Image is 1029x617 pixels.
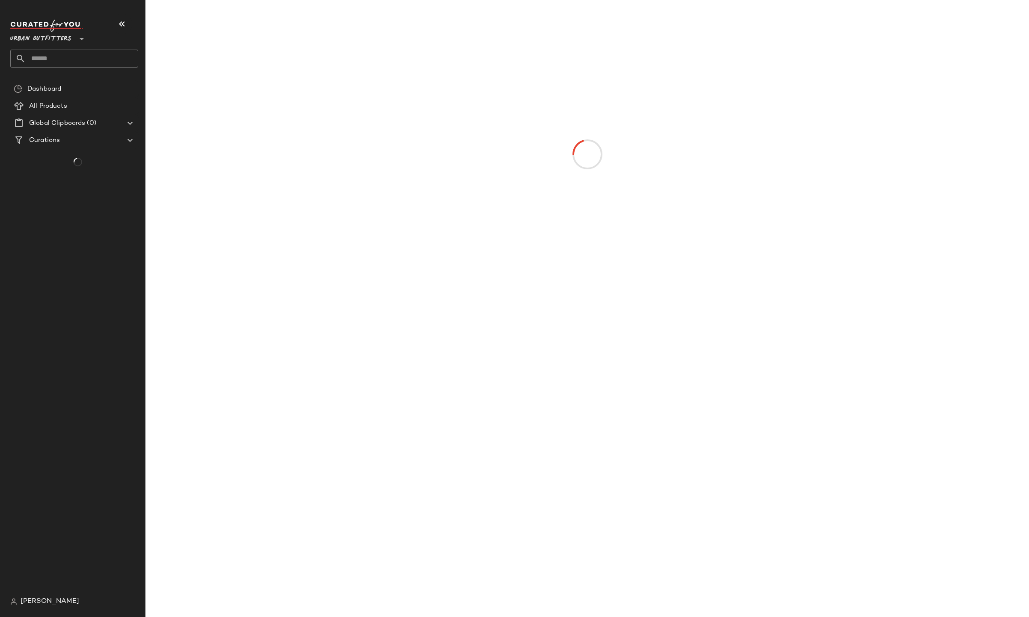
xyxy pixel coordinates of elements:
span: [PERSON_NAME] [21,596,79,607]
img: cfy_white_logo.C9jOOHJF.svg [10,20,83,32]
img: svg%3e [10,598,17,605]
img: svg%3e [14,85,22,93]
span: Global Clipboards [29,118,85,128]
span: (0) [85,118,96,128]
span: Dashboard [27,84,61,94]
span: Urban Outfitters [10,29,71,44]
span: Curations [29,136,60,145]
span: All Products [29,101,67,111]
